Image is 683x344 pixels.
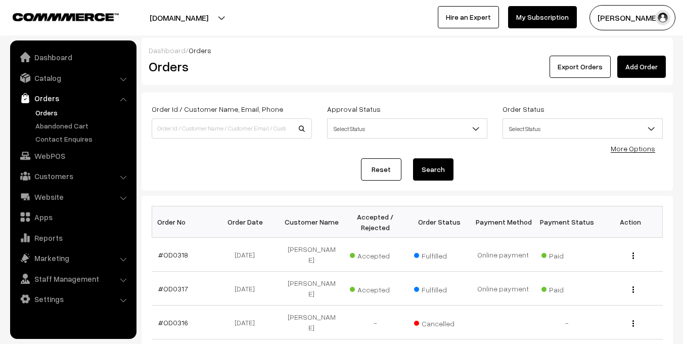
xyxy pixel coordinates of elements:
th: Action [599,206,662,238]
div: / [149,45,666,56]
td: - [343,306,407,339]
th: Payment Method [471,206,535,238]
th: Payment Status [535,206,599,238]
a: #OD0317 [158,284,188,293]
img: COMMMERCE [13,13,119,21]
button: [DOMAIN_NAME] [114,5,244,30]
button: [PERSON_NAME] [589,5,675,30]
span: Select Status [328,120,487,138]
a: Staff Management [13,270,133,288]
a: Orders [33,107,133,118]
span: Select Status [327,118,487,139]
label: Approval Status [327,104,381,114]
span: Cancelled [414,316,465,329]
span: Paid [541,282,592,295]
a: #OD0316 [158,318,188,327]
th: Order Date [216,206,280,238]
a: Dashboard [13,48,133,66]
a: Abandoned Cart [33,120,133,131]
td: - [535,306,599,339]
a: Orders [13,89,133,107]
td: [DATE] [216,272,280,306]
h2: Orders [149,59,311,74]
span: Select Status [503,118,663,139]
a: WebPOS [13,147,133,165]
span: Accepted [350,248,400,261]
a: My Subscription [508,6,577,28]
span: Orders [189,46,211,55]
a: Website [13,188,133,206]
span: Select Status [503,120,662,138]
img: Menu [632,252,634,259]
a: Add Order [617,56,666,78]
span: Fulfilled [414,282,465,295]
th: Accepted / Rejected [343,206,407,238]
img: Menu [632,286,634,293]
td: [PERSON_NAME] [280,272,343,306]
a: Reset [361,158,401,181]
img: Menu [632,320,634,327]
label: Order Status [503,104,544,114]
a: Reports [13,229,133,247]
input: Order Id / Customer Name / Customer Email / Customer Phone [152,118,312,139]
th: Order Status [407,206,471,238]
span: Paid [541,248,592,261]
a: More Options [611,144,655,153]
th: Customer Name [280,206,343,238]
td: [PERSON_NAME] [280,306,343,339]
button: Export Orders [550,56,611,78]
a: Customers [13,167,133,185]
span: Fulfilled [414,248,465,261]
a: COMMMERCE [13,10,101,22]
button: Search [413,158,453,181]
span: Accepted [350,282,400,295]
a: Dashboard [149,46,186,55]
a: Contact Enquires [33,134,133,144]
a: Marketing [13,249,133,267]
a: #OD0318 [158,250,188,259]
a: Apps [13,208,133,226]
label: Order Id / Customer Name, Email, Phone [152,104,283,114]
a: Hire an Expert [438,6,499,28]
td: [DATE] [216,238,280,272]
a: Catalog [13,69,133,87]
td: [DATE] [216,306,280,339]
th: Order No [152,206,216,238]
td: Online payment [471,238,535,272]
a: Settings [13,290,133,308]
img: user [655,10,670,25]
td: Online payment [471,272,535,306]
td: [PERSON_NAME] [280,238,343,272]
